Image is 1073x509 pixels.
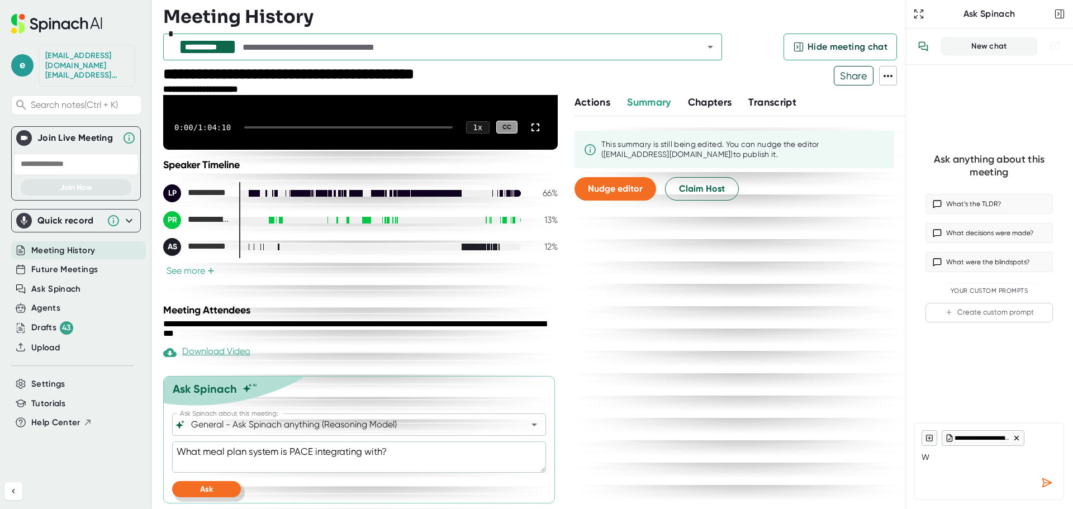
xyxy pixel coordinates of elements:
button: Chapters [688,95,732,110]
textarea: W [922,446,1057,473]
button: Transcript [748,95,796,110]
span: Claim Host [679,182,725,196]
button: Meeting History [31,244,95,257]
button: Open [702,39,718,55]
button: Close conversation sidebar [1052,6,1067,22]
button: Ask [172,481,241,497]
div: Join Live Meeting [37,132,117,144]
div: Your Custom Prompts [925,287,1053,295]
button: Share [834,66,873,85]
span: Search notes (Ctrl + K) [31,99,139,110]
div: 13 % [530,215,558,225]
div: Patrick Roger-Gordon [163,211,230,229]
div: Download Video [163,346,250,359]
div: Send message [1037,473,1057,493]
button: Upload [31,341,60,354]
div: LP [163,184,181,202]
span: Actions [575,96,610,108]
button: Drafts 43 [31,321,73,335]
button: Nudge editor [575,177,656,201]
button: Tutorials [31,397,65,410]
button: Claim Host [665,177,739,201]
div: 12 % [530,241,558,252]
button: Ask Spinach [31,283,81,296]
button: View conversation history [912,35,934,58]
span: Transcript [748,96,796,108]
div: Meeting Attendees [163,304,561,316]
div: 1 x [466,121,490,134]
div: Ask anything about this meeting [925,153,1053,178]
div: This summary is still being edited. You can nudge the editor ([EMAIL_ADDRESS][DOMAIN_NAME]) to pu... [601,140,885,159]
button: What were the blindspots? [925,252,1053,272]
div: edotson@starrez.com edotson@starrez.com [45,51,129,80]
div: Join Live MeetingJoin Live Meeting [16,127,136,149]
div: Lori Plants [163,184,230,202]
div: Anna Strejc [163,238,230,256]
span: Ask [200,484,213,494]
button: What decisions were made? [925,223,1053,243]
span: Nudge editor [588,183,643,194]
span: Summary [627,96,671,108]
input: What can we do to help? [189,417,510,432]
button: Help Center [31,416,92,429]
button: Hide meeting chat [784,34,897,60]
button: Summary [627,95,671,110]
button: Expand to Ask Spinach page [911,6,927,22]
button: Collapse sidebar [4,482,22,500]
span: e [11,54,34,77]
div: PR [163,211,181,229]
div: 43 [60,321,73,335]
div: Quick record [37,215,101,226]
div: Ask Spinach [173,382,237,396]
div: Drafts [31,321,73,335]
span: Join Now [60,183,92,192]
div: 66 % [530,188,558,198]
textarea: What meal plan system is PACE integrating with? [172,441,546,473]
button: Agents [31,302,60,315]
button: Create custom prompt [925,303,1053,322]
h3: Meeting History [163,6,314,27]
div: Quick record [16,210,136,232]
span: + [207,267,215,275]
div: Ask Spinach [927,8,1052,20]
button: Settings [31,378,65,391]
button: See more+ [163,265,218,277]
button: Join Now [21,179,131,196]
div: Speaker Timeline [163,159,558,171]
div: 0:00 / 1:04:10 [174,123,231,132]
button: What’s the TLDR? [925,194,1053,214]
img: Join Live Meeting [18,132,30,144]
div: CC [496,121,517,134]
div: AS [163,238,181,256]
div: New chat [948,41,1030,51]
span: Chapters [688,96,732,108]
span: Help Center [31,416,80,429]
button: Actions [575,95,610,110]
button: Future Meetings [31,263,98,276]
span: Hide meeting chat [808,40,887,54]
button: Open [526,417,542,432]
